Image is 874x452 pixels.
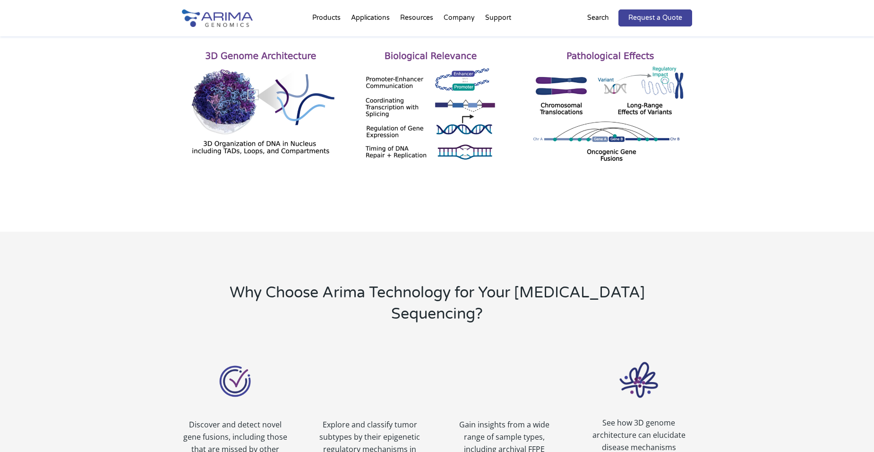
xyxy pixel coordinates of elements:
img: Flexible Sample Types_Icon_Arima Genomics [346,357,394,405]
p: Search [587,12,609,24]
img: Sequencing_Icon_Arima Genomics [480,357,528,405]
img: Epigenetics_Icon_Arima Genomics [615,357,662,402]
h2: Why Choose Arima Technology for Your [MEDICAL_DATA] Sequencing? [220,282,654,332]
img: User Friendly_Icon_Arima Genomics [212,357,259,405]
img: 3D Cancer Genomics (1) [182,41,692,165]
img: Arima-Genomics-logo [182,9,253,27]
a: Request a Quote [618,9,692,26]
